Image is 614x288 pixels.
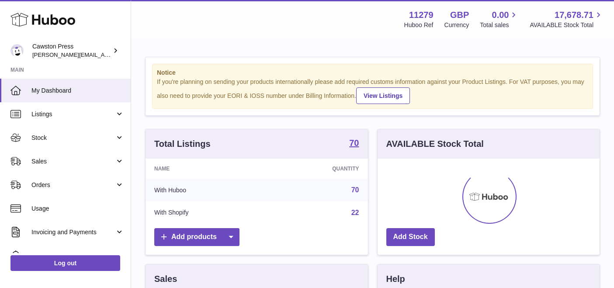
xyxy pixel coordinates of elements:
[480,9,519,29] a: 0.00 Total sales
[349,139,359,147] strong: 70
[351,209,359,216] a: 22
[386,273,405,285] h3: Help
[31,110,115,118] span: Listings
[349,139,359,149] a: 70
[157,78,588,104] div: If you're planning on sending your products internationally please add required customs informati...
[265,159,368,179] th: Quantity
[10,44,24,57] img: thomas.carson@cawstonpress.com
[386,138,484,150] h3: AVAILABLE Stock Total
[32,42,111,59] div: Cawston Press
[31,134,115,142] span: Stock
[32,51,222,58] span: [PERSON_NAME][EMAIL_ADDRESS][PERSON_NAME][DOMAIN_NAME]
[555,9,593,21] span: 17,678.71
[450,9,469,21] strong: GBP
[351,186,359,194] a: 70
[31,228,115,236] span: Invoicing and Payments
[404,21,434,29] div: Huboo Ref
[146,159,265,179] th: Name
[31,157,115,166] span: Sales
[444,21,469,29] div: Currency
[154,228,239,246] a: Add products
[386,228,435,246] a: Add Stock
[530,21,604,29] span: AVAILABLE Stock Total
[31,205,124,213] span: Usage
[10,255,120,271] a: Log out
[146,201,265,224] td: With Shopify
[409,9,434,21] strong: 11279
[480,21,519,29] span: Total sales
[157,69,588,77] strong: Notice
[31,181,115,189] span: Orders
[154,273,177,285] h3: Sales
[31,252,124,260] span: Cases
[356,87,410,104] a: View Listings
[154,138,211,150] h3: Total Listings
[492,9,509,21] span: 0.00
[31,87,124,95] span: My Dashboard
[530,9,604,29] a: 17,678.71 AVAILABLE Stock Total
[146,179,265,201] td: With Huboo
